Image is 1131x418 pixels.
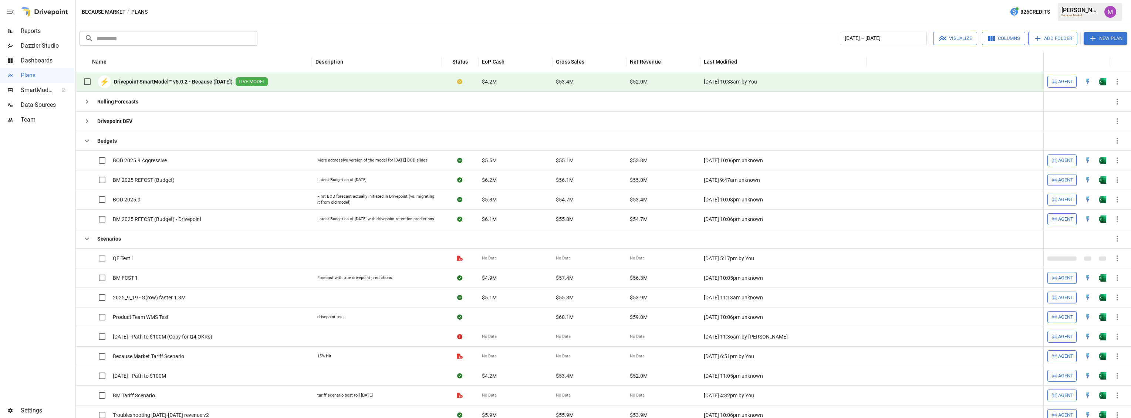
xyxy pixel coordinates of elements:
[53,85,58,94] span: ™
[630,294,648,301] span: $53.9M
[1099,78,1106,85] img: excel-icon.76473adf.svg
[97,98,138,105] b: Rolling Forecasts
[1099,313,1106,321] div: Open in Excel
[630,78,648,85] span: $52.0M
[317,177,367,183] div: Latest Budget as of [DATE]
[1058,293,1073,302] span: Agent
[982,32,1025,45] button: Columns
[1099,157,1106,164] img: excel-icon.76473adf.svg
[1099,372,1106,380] div: Open in Excel
[113,215,202,223] span: BM 2025 REFCST (Budget) - Drivepoint
[482,255,497,261] span: No Data
[556,334,571,340] span: No Data
[21,41,74,50] span: Dazzler Studio
[1061,14,1100,17] div: Because Market
[317,275,392,281] div: Forecast with true drivepoint predictions
[630,353,645,359] span: No Data
[482,294,497,301] span: $5.1M
[482,334,497,340] span: No Data
[1099,176,1106,184] div: Open in Excel
[317,216,434,222] div: Latest Budget as of [DATE] with drivepoint retention predictions
[630,157,648,164] span: $53.8M
[630,176,648,184] span: $55.0M
[1058,352,1073,361] span: Agent
[700,190,867,209] div: [DATE] 10:08pm unknown
[1099,313,1106,321] img: excel-icon.76473adf.svg
[1047,350,1077,362] button: Agent
[114,78,233,85] b: Drivepoint SmartModel™ v5.0.2 - Because ([DATE])
[127,7,130,17] div: /
[1047,194,1077,205] button: Agent
[1084,157,1091,164] img: quick-edit-flash.b8aec18c.svg
[1084,32,1127,45] button: New Plan
[1084,392,1091,399] div: Open in Quick Edit
[1084,294,1091,301] div: Open in Quick Edit
[1084,294,1091,301] img: quick-edit-flash.b8aec18c.svg
[1058,391,1073,400] span: Agent
[1099,196,1106,203] div: Open in Excel
[1047,370,1077,382] button: Agent
[113,255,134,262] span: QE Test 1
[457,353,463,360] div: File is not a valid Drivepoint model
[1099,372,1106,380] img: excel-icon.76473adf.svg
[630,215,648,223] span: $54.7M
[1058,176,1073,184] span: Agent
[556,196,574,203] span: $54.7M
[1084,157,1091,164] div: Open in Quick Edit
[630,255,645,261] span: No Data
[700,209,867,229] div: [DATE] 10:06pm unknown
[317,392,373,398] div: tariff scenario post roll [DATE]
[1028,32,1077,45] button: Add Folder
[1099,215,1106,223] div: Open in Excel
[482,215,497,223] span: $6.1M
[700,72,867,92] div: [DATE] 10:38am by You
[82,7,126,17] button: Because Market
[840,32,927,45] button: [DATE] – [DATE]
[630,372,648,380] span: $52.0M
[700,307,867,327] div: [DATE] 10:06pm unknown
[1084,215,1091,223] img: quick-edit-flash.b8aec18c.svg
[1084,353,1091,360] div: Open in Quick Edit
[457,333,462,340] div: Error during sync.
[1084,78,1091,85] div: Open in Quick Edit
[1084,196,1091,203] div: Open in Quick Edit
[21,101,74,109] span: Data Sources
[457,78,462,85] div: Your plan has changes in Excel that are not reflected in the Drivepoint Data Warehouse, select "S...
[457,215,462,223] div: Sync complete
[700,268,867,288] div: [DATE] 10:05pm unknown
[113,274,138,282] span: BM FCST 1
[1099,294,1106,301] div: Open in Excel
[1099,196,1106,203] img: excel-icon.76473adf.svg
[1058,274,1073,282] span: Agent
[21,71,74,80] span: Plans
[317,157,428,163] div: More aggressive version of the model for [DATE] BOD slides
[1084,176,1091,184] div: Open in Quick Edit
[1084,274,1091,282] img: quick-edit-flash.b8aec18c.svg
[630,274,648,282] span: $56.3M
[1058,196,1073,204] span: Agent
[482,392,497,398] span: No Data
[1047,154,1077,166] button: Agent
[1100,1,1121,22] button: Umer Muhammed
[482,353,497,359] span: No Data
[1061,7,1100,14] div: [PERSON_NAME]
[700,346,867,366] div: [DATE] 6:51pm by You
[97,235,121,242] b: Scenarios
[1020,7,1050,17] span: 826 Credits
[1047,213,1077,225] button: Agent
[482,176,497,184] span: $6.2M
[1084,215,1091,223] div: Open in Quick Edit
[1084,353,1091,360] img: quick-edit-flash.b8aec18c.svg
[1084,313,1091,321] div: Open in Quick Edit
[457,313,462,321] div: Sync complete
[1058,78,1073,86] span: Agent
[704,59,737,65] div: Last Modified
[556,372,574,380] span: $53.4M
[556,176,574,184] span: $56.1M
[1099,392,1106,399] img: excel-icon.76473adf.svg
[1099,215,1106,223] img: excel-icon.76473adf.svg
[113,196,141,203] span: BOD 2025.9
[482,157,497,164] span: $5.5M
[700,385,867,405] div: [DATE] 4:32pm by You
[1047,272,1077,284] button: Agent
